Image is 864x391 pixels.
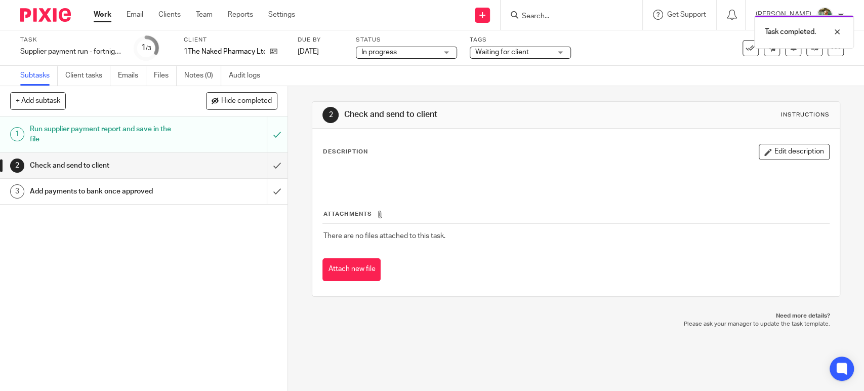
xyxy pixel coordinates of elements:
div: Instructions [781,111,830,119]
label: Task [20,36,121,44]
p: 1The Naked Pharmacy Ltd [184,47,265,57]
h1: Check and send to client [344,109,598,120]
label: Status [356,36,457,44]
a: Audit logs [229,66,268,86]
a: Subtasks [20,66,58,86]
label: Client [184,36,285,44]
button: Attach new file [322,258,381,281]
p: Need more details? [322,312,830,320]
div: 3 [10,184,24,199]
h1: Check and send to client [30,158,181,173]
div: 2 [322,107,339,123]
a: Email [127,10,143,20]
a: Emails [118,66,146,86]
h1: Add payments to bank once approved [30,184,181,199]
a: Settings [268,10,295,20]
a: Team [196,10,213,20]
h1: Run supplier payment report and save in the file [30,122,181,147]
a: Work [94,10,111,20]
a: Client tasks [65,66,110,86]
span: In progress [361,49,397,56]
a: Reports [228,10,253,20]
label: Due by [298,36,343,44]
span: Waiting for client [475,49,529,56]
span: [DATE] [298,48,319,55]
span: There are no files attached to this task. [323,232,445,240]
p: Please ask your manager to update the task template. [322,320,830,328]
div: 2 [10,159,24,173]
div: 1 [10,127,24,141]
a: Files [154,66,177,86]
a: Clients [158,10,181,20]
p: Task completed. [765,27,816,37]
button: + Add subtask [10,92,66,109]
a: Notes (0) [184,66,221,86]
div: Supplier payment run - fortnightly - TNP [20,47,121,57]
button: Edit description [759,144,830,160]
button: Hide completed [206,92,277,109]
small: /3 [146,46,151,51]
span: Hide completed [221,97,272,105]
span: Attachments [323,211,372,217]
img: Pixie [20,8,71,22]
div: 1 [141,42,151,54]
p: Description [322,148,367,156]
img: Photo2.jpg [816,7,833,23]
